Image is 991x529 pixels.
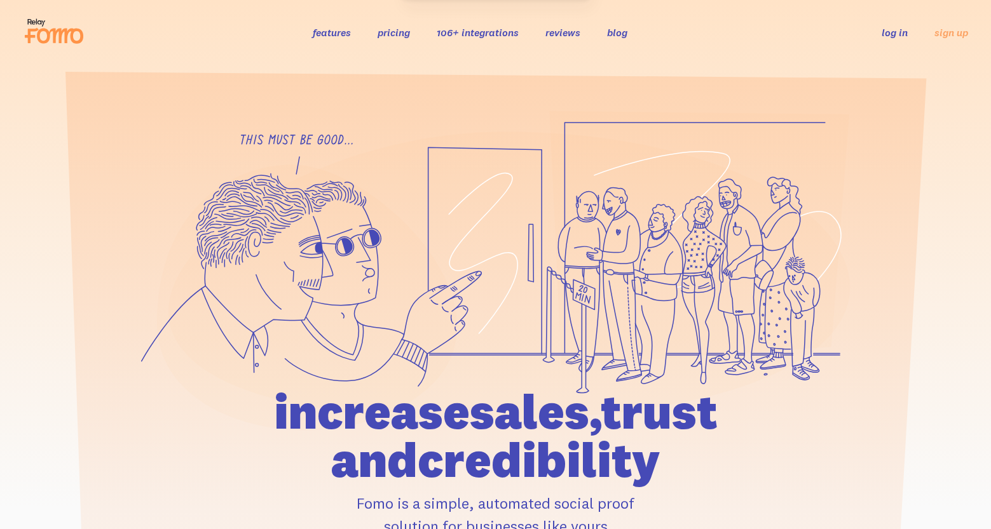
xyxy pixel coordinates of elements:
a: pricing [378,26,410,39]
a: 106+ integrations [437,26,519,39]
a: sign up [934,26,968,39]
a: blog [607,26,627,39]
a: reviews [545,26,580,39]
a: features [313,26,351,39]
h1: increase sales, trust and credibility [202,387,790,484]
a: log in [882,26,908,39]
